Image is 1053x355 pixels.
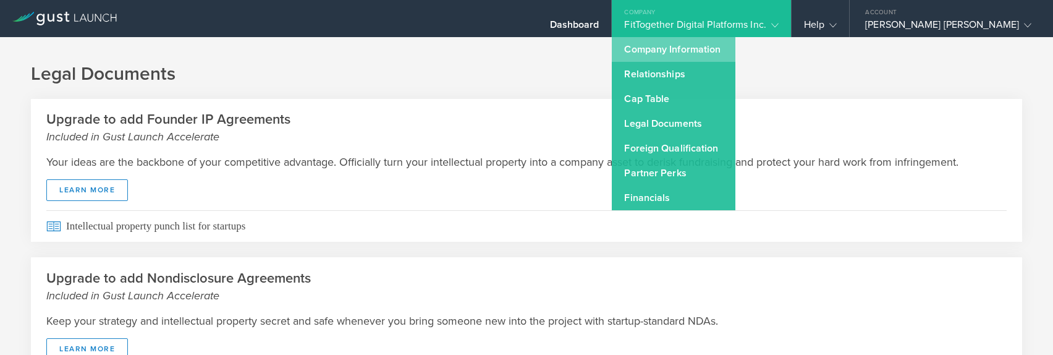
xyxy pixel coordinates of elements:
h2: Upgrade to add Nondisclosure Agreements [46,270,1007,304]
a: Intellectual property punch list for startups [31,210,1022,242]
small: Included in Gust Launch Accelerate [46,288,1007,304]
div: Help [804,19,837,37]
div: [PERSON_NAME] [PERSON_NAME] [865,19,1031,37]
div: Dashboard [550,19,599,37]
p: Your ideas are the backbone of your competitive advantage. Officially turn your intellectual prop... [46,154,1007,170]
small: Included in Gust Launch Accelerate [46,129,1007,145]
span: Intellectual property punch list for startups [46,210,1007,242]
a: Learn More [46,179,128,201]
h1: Legal Documents [31,62,1022,87]
div: FitTogether Digital Platforms Inc. [624,19,778,37]
h2: Upgrade to add Founder IP Agreements [46,111,1007,145]
p: Keep your strategy and intellectual property secret and safe whenever you bring someone new into ... [46,313,1007,329]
